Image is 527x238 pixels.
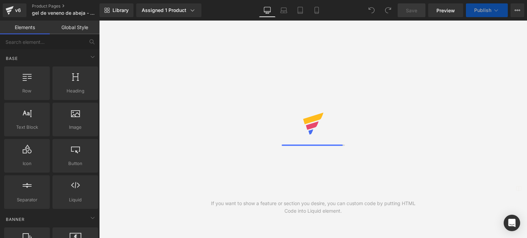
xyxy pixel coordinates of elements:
div: If you want to show a feature or section you desire, you can custom code by putting HTML Code int... [206,200,420,215]
a: Product Pages [32,3,111,9]
span: Image [55,124,96,131]
span: Row [6,87,48,95]
a: Mobile [308,3,325,17]
span: Liquid [55,196,96,203]
a: New Library [99,3,133,17]
span: Preview [436,7,455,14]
button: Undo [365,3,378,17]
span: gel de veneno de abeja - APITOXINA [32,10,98,16]
span: Save [406,7,417,14]
a: v6 [3,3,26,17]
span: Heading [55,87,96,95]
div: v6 [14,6,22,15]
button: Publish [466,3,508,17]
a: Laptop [276,3,292,17]
a: Preview [428,3,463,17]
span: Text Block [6,124,48,131]
span: Banner [5,216,25,223]
a: Global Style [50,21,99,34]
div: Assigned 1 Product [142,7,196,14]
span: Icon [6,160,48,167]
span: Base [5,55,19,62]
button: Redo [381,3,395,17]
a: Tablet [292,3,308,17]
span: Button [55,160,96,167]
span: Publish [474,8,491,13]
span: Library [113,7,129,13]
div: Open Intercom Messenger [504,215,520,231]
span: Separator [6,196,48,203]
button: More [511,3,524,17]
a: Desktop [259,3,276,17]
